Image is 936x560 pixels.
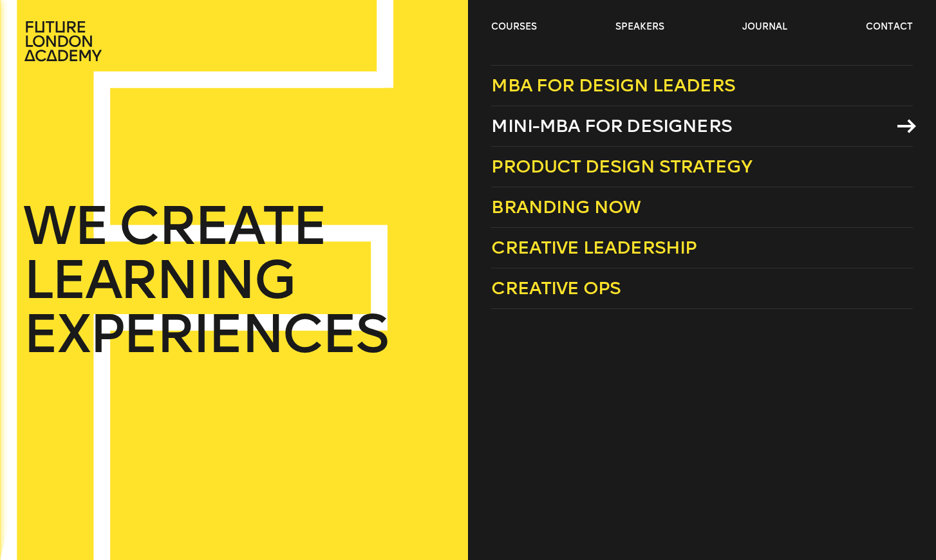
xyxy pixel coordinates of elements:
[491,21,537,33] a: courses
[491,65,912,106] a: MBA for Design Leaders
[491,268,912,309] a: Creative Ops
[491,187,912,228] a: Branding Now
[491,147,912,187] a: Product Design Strategy
[866,21,913,33] a: contact
[491,156,752,177] span: Product Design Strategy
[491,196,641,218] span: Branding Now
[615,21,664,33] a: speakers
[491,237,697,258] span: Creative Leadership
[491,115,732,136] span: Mini-MBA for Designers
[491,106,912,147] a: Mini-MBA for Designers
[742,21,787,33] a: journal
[491,228,912,268] a: Creative Leadership
[491,277,621,299] span: Creative Ops
[491,75,735,96] span: MBA for Design Leaders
